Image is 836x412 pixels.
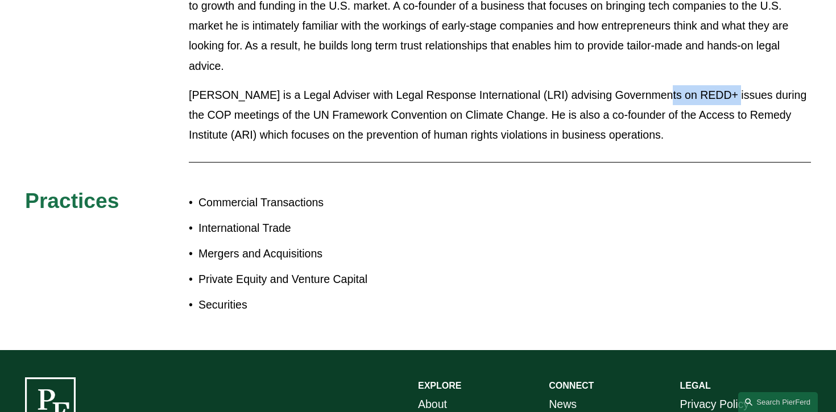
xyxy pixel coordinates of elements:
[418,381,461,390] strong: EXPLORE
[189,85,811,145] p: [PERSON_NAME] is a Legal Adviser with Legal Response International (LRI) advising Governments on ...
[680,381,711,390] strong: LEGAL
[549,381,594,390] strong: CONNECT
[198,295,418,315] p: Securities
[25,189,119,213] span: Practices
[738,392,818,412] a: Search this site
[198,193,418,213] p: Commercial Transactions
[198,269,418,289] p: Private Equity and Venture Capital
[198,218,418,238] p: International Trade
[198,244,418,264] p: Mergers and Acquisitions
